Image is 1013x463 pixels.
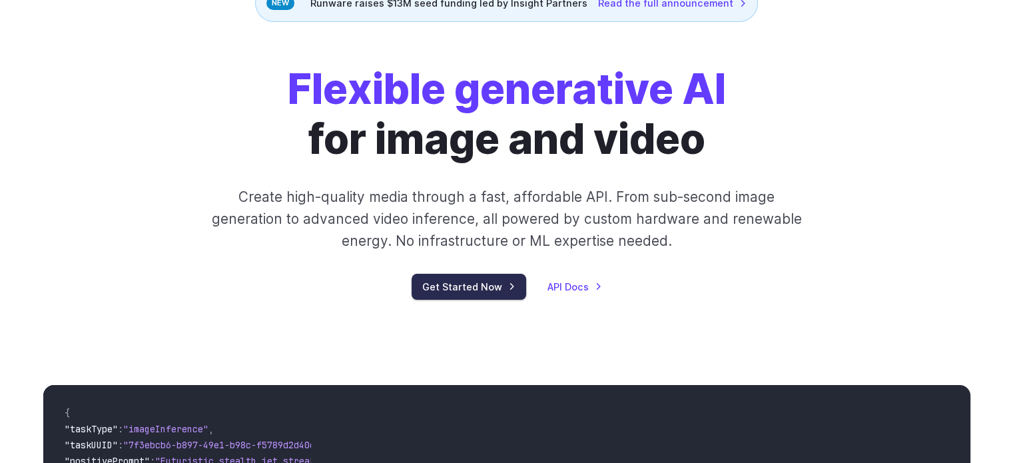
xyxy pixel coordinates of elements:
[208,423,214,435] span: ,
[547,279,602,294] a: API Docs
[118,423,123,435] span: :
[118,439,123,451] span: :
[210,186,803,252] p: Create high-quality media through a fast, affordable API. From sub-second image generation to adv...
[123,423,208,435] span: "imageInference"
[412,274,526,300] a: Get Started Now
[123,439,326,451] span: "7f3ebcb6-b897-49e1-b98c-f5789d2d40d7"
[288,64,726,114] strong: Flexible generative AI
[65,423,118,435] span: "taskType"
[65,407,70,419] span: {
[288,65,726,165] h1: for image and video
[65,439,118,451] span: "taskUUID"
